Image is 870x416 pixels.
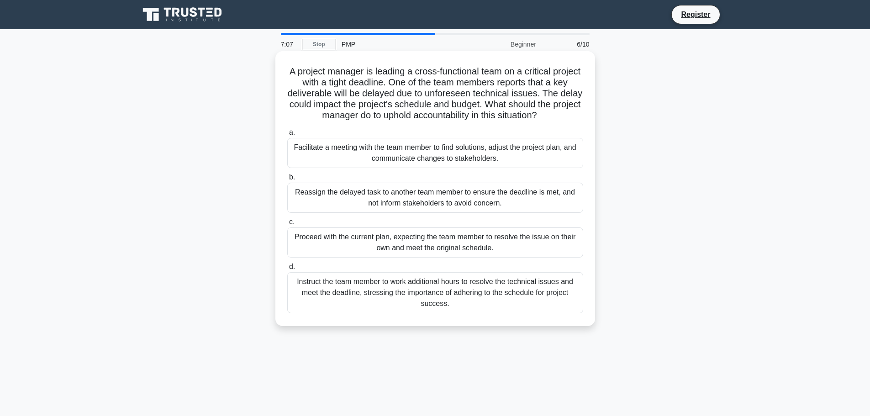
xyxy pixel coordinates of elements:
[275,35,302,53] div: 7:07
[289,128,295,136] span: a.
[462,35,542,53] div: Beginner
[289,263,295,270] span: d.
[287,227,583,258] div: Proceed with the current plan, expecting the team member to resolve the issue on their own and me...
[286,66,584,121] h5: A project manager is leading a cross-functional team on a critical project with a tight deadline....
[675,9,716,20] a: Register
[336,35,462,53] div: PMP
[287,138,583,168] div: Facilitate a meeting with the team member to find solutions, adjust the project plan, and communi...
[289,173,295,181] span: b.
[287,183,583,213] div: Reassign the delayed task to another team member to ensure the deadline is met, and not inform st...
[289,218,295,226] span: c.
[542,35,595,53] div: 6/10
[287,272,583,313] div: Instruct the team member to work additional hours to resolve the technical issues and meet the de...
[302,39,336,50] a: Stop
